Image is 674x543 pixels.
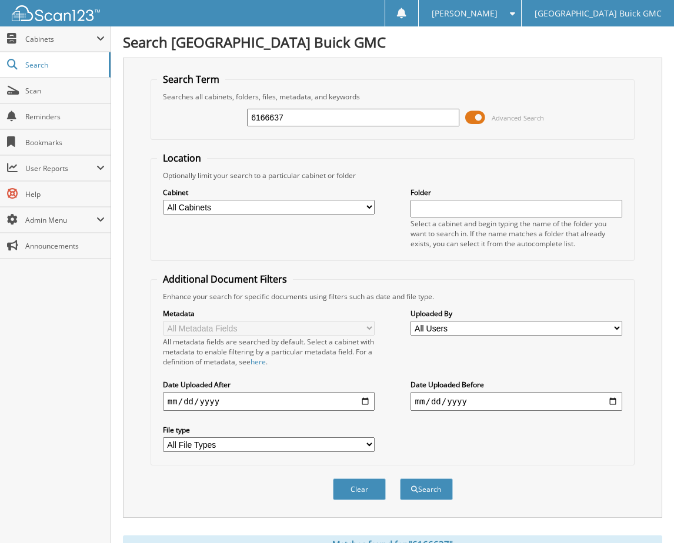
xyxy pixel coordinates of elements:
div: Optionally limit your search to a particular cabinet or folder [157,170,628,180]
label: Cabinet [163,187,375,197]
h1: Search [GEOGRAPHIC_DATA] Buick GMC [123,32,662,52]
label: Folder [411,187,623,197]
label: Uploaded By [411,309,623,319]
span: Help [25,189,105,199]
span: Admin Menu [25,215,96,225]
div: All metadata fields are searched by default. Select a cabinet with metadata to enable filtering b... [163,337,375,367]
span: Bookmarks [25,138,105,148]
div: Enhance your search for specific documents using filters such as date and file type. [157,291,628,301]
span: Advanced Search [492,113,544,122]
span: Cabinets [25,34,96,44]
div: Searches all cabinets, folders, files, metadata, and keywords [157,92,628,102]
input: end [411,392,623,411]
button: Clear [333,478,386,500]
span: Announcements [25,241,105,251]
span: [GEOGRAPHIC_DATA] Buick GMC [535,10,662,17]
button: Search [400,478,453,500]
span: Scan [25,86,105,96]
label: Date Uploaded After [163,380,375,390]
legend: Location [157,152,207,165]
span: Search [25,60,103,70]
legend: Additional Document Filters [157,273,293,286]
span: Reminders [25,112,105,122]
a: here [251,357,266,367]
div: Select a cabinet and begin typing the name of the folder you want to search in. If the name match... [411,219,623,249]
label: Date Uploaded Before [411,380,623,390]
span: [PERSON_NAME] [432,10,498,17]
input: start [163,392,375,411]
label: File type [163,425,375,435]
iframe: Chat Widget [615,487,674,543]
legend: Search Term [157,73,225,86]
img: scan123-logo-white.svg [12,5,100,21]
label: Metadata [163,309,375,319]
span: User Reports [25,163,96,173]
